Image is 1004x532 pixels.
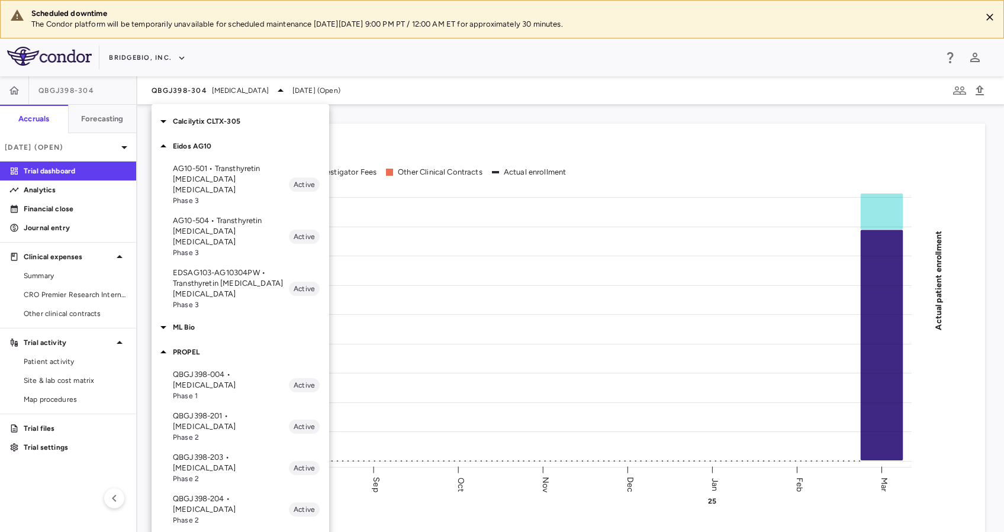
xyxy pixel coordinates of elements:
[173,267,289,299] p: EDSAG103-AG10304PW • Transthyretin [MEDICAL_DATA] [MEDICAL_DATA]
[152,447,329,489] div: QBGJ398-203 • [MEDICAL_DATA]Phase 2Active
[173,215,289,247] p: AG10-504 • Transthyretin [MEDICAL_DATA] [MEDICAL_DATA]
[173,141,329,151] p: Eidos AG10
[289,179,320,190] span: Active
[173,432,289,443] span: Phase 2
[152,489,329,530] div: QBGJ398-204 • [MEDICAL_DATA]Phase 2Active
[289,283,320,294] span: Active
[152,340,329,365] div: PROPEL
[173,494,289,515] p: QBGJ398-204 • [MEDICAL_DATA]
[173,195,289,206] span: Phase 3
[173,411,289,432] p: QBGJ398-201 • [MEDICAL_DATA]
[173,347,329,357] p: PROPEL
[289,463,320,473] span: Active
[289,504,320,515] span: Active
[289,380,320,391] span: Active
[173,391,289,401] span: Phase 1
[152,159,329,211] div: AG10-501 • Transthyretin [MEDICAL_DATA] [MEDICAL_DATA]Phase 3Active
[289,231,320,242] span: Active
[152,263,329,315] div: EDSAG103-AG10304PW • Transthyretin [MEDICAL_DATA] [MEDICAL_DATA]Phase 3Active
[173,452,289,473] p: QBGJ398-203 • [MEDICAL_DATA]
[173,163,289,195] p: AG10-501 • Transthyretin [MEDICAL_DATA] [MEDICAL_DATA]
[152,315,329,340] div: ML Bio
[152,211,329,263] div: AG10-504 • Transthyretin [MEDICAL_DATA] [MEDICAL_DATA]Phase 3Active
[152,406,329,447] div: QBGJ398-201 • [MEDICAL_DATA]Phase 2Active
[173,369,289,391] p: QBGJ398-004 • [MEDICAL_DATA]
[289,421,320,432] span: Active
[173,473,289,484] span: Phase 2
[152,134,329,159] div: Eidos AG10
[152,365,329,406] div: QBGJ398-004 • [MEDICAL_DATA]Phase 1Active
[173,322,329,333] p: ML Bio
[173,299,289,310] span: Phase 3
[173,116,329,127] p: Calcilytix CLTX-305
[152,109,329,134] div: Calcilytix CLTX-305
[173,515,289,525] span: Phase 2
[173,247,289,258] span: Phase 3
